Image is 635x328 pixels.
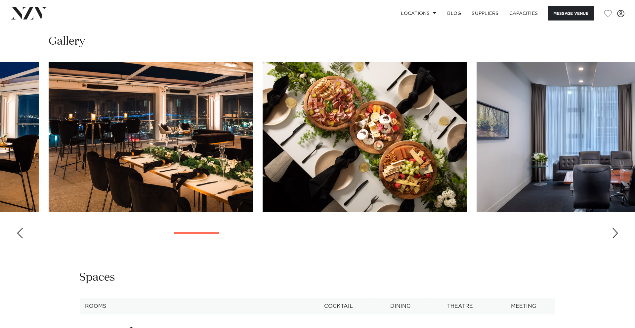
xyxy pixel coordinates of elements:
[466,6,504,20] a: SUPPLIERS
[79,270,115,285] h2: Spaces
[442,6,466,20] a: BLOG
[504,6,543,20] a: Capacities
[11,7,47,19] img: nzv-logo.png
[304,298,373,314] th: Cocktail
[548,6,594,20] button: Message Venue
[428,298,492,314] th: Theatre
[49,62,253,212] swiper-slide: 8 / 30
[396,6,442,20] a: Locations
[263,62,467,212] swiper-slide: 9 / 30
[80,298,304,314] th: Rooms
[492,298,556,314] th: Meeting
[49,34,85,49] h2: Gallery
[373,298,428,314] th: Dining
